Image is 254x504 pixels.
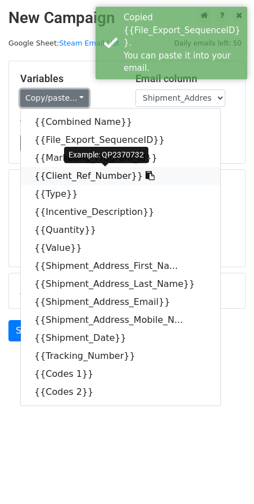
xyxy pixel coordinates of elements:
[21,149,220,167] a: {{Marketing_Program_Id}}
[20,89,89,107] a: Copy/paste...
[8,320,46,341] a: Send
[21,113,220,131] a: {{Combined Name}}
[21,311,220,329] a: {{Shipment_Address_Mobile_N...
[21,347,220,365] a: {{Tracking_Number}}
[21,257,220,275] a: {{Shipment_Address_First_Na...
[21,383,220,401] a: {{Codes 2}}
[21,131,220,149] a: {{File_Export_SequenceID}}
[21,167,220,185] a: {{Client_Ref_Number}}
[8,39,119,47] small: Google Sheet:
[21,203,220,221] a: {{Incentive_Description}}
[59,39,119,47] a: Steam Email List
[198,450,254,504] iframe: Chat Widget
[8,8,246,28] h2: New Campaign
[21,365,220,383] a: {{Codes 1}}
[21,275,220,293] a: {{Shipment_Address_Last_Name}}
[21,185,220,203] a: {{Type}}
[21,239,220,257] a: {{Value}}
[21,293,220,311] a: {{Shipment_Address_Email}}
[21,221,220,239] a: {{Quantity}}
[64,147,148,163] div: Example: QP2370732
[20,73,119,85] h5: Variables
[21,329,220,347] a: {{Shipment_Date}}
[124,11,243,75] div: Copied {{File_Export_SequenceID}}. You can paste it into your email.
